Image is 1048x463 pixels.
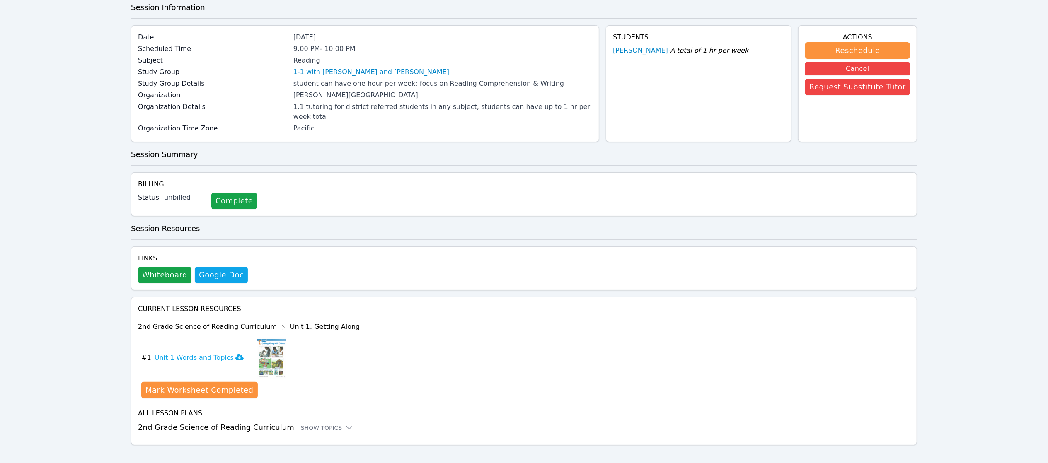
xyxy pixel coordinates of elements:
[613,46,668,55] a: [PERSON_NAME]
[164,193,205,203] div: unbilled
[138,193,159,203] label: Status
[138,32,288,42] label: Date
[613,32,784,42] h4: Students
[257,337,286,379] img: Unit 1 Words and Topics
[138,102,288,112] label: Organization Details
[293,79,592,89] div: student can have one hour per week; focus on Reading Comprehension & Writing
[293,44,592,54] div: 9:00 PM - 10:00 PM
[293,123,592,133] div: Pacific
[138,67,288,77] label: Study Group
[138,55,288,65] label: Subject
[138,422,910,433] h3: 2nd Grade Science of Reading Curriculum
[155,353,244,363] h3: Unit 1 Words and Topics
[805,32,910,42] h4: Actions
[138,267,191,283] button: Whiteboard
[138,321,360,334] div: 2nd Grade Science of Reading Curriculum Unit 1: Getting Along
[293,102,592,122] div: 1:1 tutoring for district referred students in any subject; students can have up to 1 hr per week...
[301,424,354,432] button: Show Topics
[131,149,917,160] h3: Session Summary
[805,62,910,75] button: Cancel
[138,253,248,263] h4: Links
[145,384,253,396] div: Mark Worksheet Completed
[293,90,592,100] div: [PERSON_NAME][GEOGRAPHIC_DATA]
[211,193,257,209] a: Complete
[293,67,449,77] a: 1-1 with [PERSON_NAME] and [PERSON_NAME]
[805,42,910,59] button: Reschedule
[131,223,917,234] h3: Session Resources
[138,304,910,314] h4: Current Lesson Resources
[131,2,917,13] h3: Session Information
[668,46,748,54] span: - A total of 1 hr per week
[141,337,250,379] button: #1Unit 1 Words and Topics
[138,408,910,418] h4: All Lesson Plans
[293,32,592,42] div: [DATE]
[138,79,288,89] label: Study Group Details
[195,267,248,283] a: Google Doc
[138,90,288,100] label: Organization
[138,123,288,133] label: Organization Time Zone
[805,79,910,95] button: Request Substitute Tutor
[138,44,288,54] label: Scheduled Time
[138,179,910,189] h4: Billing
[293,55,592,65] div: Reading
[141,353,151,363] span: # 1
[141,382,257,398] button: Mark Worksheet Completed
